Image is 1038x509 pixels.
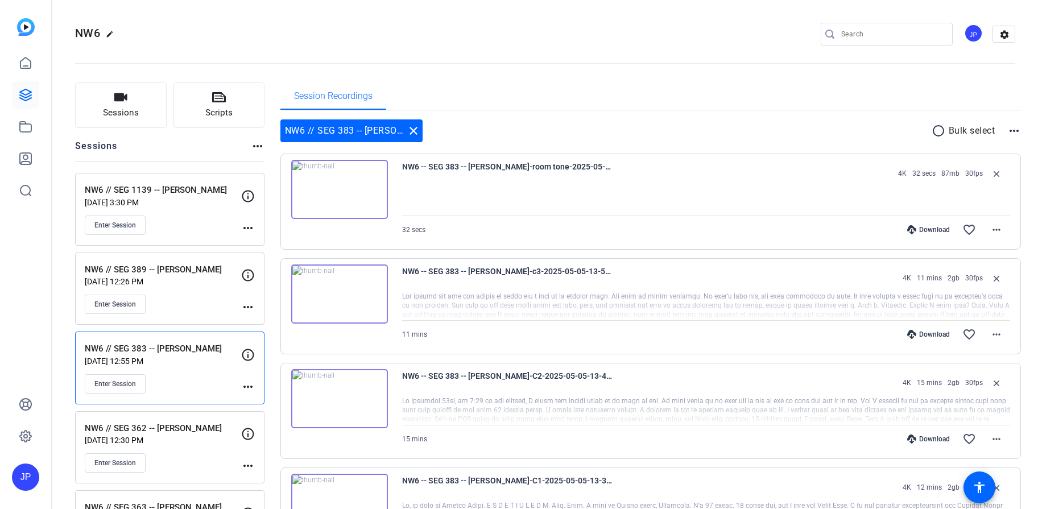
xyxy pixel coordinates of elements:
[85,216,146,235] button: Enter Session
[291,160,388,219] img: thumb-nail
[990,167,1003,181] mat-icon: close
[965,274,983,283] span: 30fps
[903,378,911,387] span: 4K
[251,139,264,153] mat-icon: more_horiz
[402,369,613,396] span: NW6 -- SEG 383 -- [PERSON_NAME]-C2-2025-05-05-13-43-34-020-0
[402,264,613,292] span: NW6 -- SEG 383 -- [PERSON_NAME]-c3-2025-05-05-13-58-36-319-0
[962,432,976,446] mat-icon: favorite_border
[949,124,995,138] p: Bulk select
[291,264,388,324] img: thumb-nail
[94,458,136,467] span: Enter Session
[965,169,983,178] span: 30fps
[901,330,956,339] div: Download
[973,481,986,494] mat-icon: accessibility
[241,300,255,314] mat-icon: more_horiz
[898,169,907,178] span: 4K
[85,357,241,366] p: [DATE] 12:55 PM
[948,274,960,283] span: 2gb
[402,160,613,187] span: NW6 -- SEG 383 -- [PERSON_NAME]-room tone-2025-05-05-14-10-08-351-0
[932,124,949,138] mat-icon: radio_button_unchecked
[841,27,944,41] input: Search
[85,374,146,394] button: Enter Session
[85,277,241,286] p: [DATE] 12:26 PM
[402,330,427,338] span: 11 mins
[993,26,1016,43] mat-icon: settings
[964,24,983,43] div: JP
[990,223,1003,237] mat-icon: more_horiz
[903,483,911,492] span: 4K
[75,139,118,161] h2: Sessions
[85,422,241,435] p: NW6 // SEG 362 -- [PERSON_NAME]
[990,481,1003,495] mat-icon: close
[901,225,956,234] div: Download
[94,300,136,309] span: Enter Session
[964,24,984,44] ngx-avatar: Jukin Productions
[75,26,100,40] span: NW6
[1007,124,1021,138] mat-icon: more_horiz
[85,184,241,197] p: NW6 // SEG 1139 -- [PERSON_NAME]
[85,295,146,314] button: Enter Session
[402,435,427,443] span: 15 mins
[12,464,39,491] div: JP
[85,436,241,445] p: [DATE] 12:30 PM
[990,328,1003,341] mat-icon: more_horiz
[85,342,241,355] p: NW6 // SEG 383 -- [PERSON_NAME]
[407,124,420,138] mat-icon: close
[94,379,136,388] span: Enter Session
[103,106,139,119] span: Sessions
[241,221,255,235] mat-icon: more_horiz
[917,483,942,492] span: 12 mins
[948,378,960,387] span: 2gb
[17,18,35,36] img: blue-gradient.svg
[962,328,976,341] mat-icon: favorite_border
[241,459,255,473] mat-icon: more_horiz
[990,271,1003,285] mat-icon: close
[106,30,119,44] mat-icon: edit
[912,169,936,178] span: 32 secs
[990,432,1003,446] mat-icon: more_horiz
[990,376,1003,390] mat-icon: close
[917,378,942,387] span: 15 mins
[941,169,960,178] span: 87mb
[173,82,265,128] button: Scripts
[917,274,942,283] span: 11 mins
[965,378,983,387] span: 30fps
[402,474,613,501] span: NW6 -- SEG 383 -- [PERSON_NAME]-C1-2025-05-05-13-31-12-185-0
[291,369,388,428] img: thumb-nail
[901,434,956,444] div: Download
[962,223,976,237] mat-icon: favorite_border
[75,82,167,128] button: Sessions
[948,483,960,492] span: 2gb
[94,221,136,230] span: Enter Session
[85,198,241,207] p: [DATE] 3:30 PM
[241,380,255,394] mat-icon: more_horiz
[85,453,146,473] button: Enter Session
[903,274,911,283] span: 4K
[280,119,423,142] div: NW6 // SEG 383 -- [PERSON_NAME]
[402,226,425,234] span: 32 secs
[85,263,241,276] p: NW6 // SEG 389 -- [PERSON_NAME]
[294,92,373,101] span: Session Recordings
[205,106,233,119] span: Scripts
